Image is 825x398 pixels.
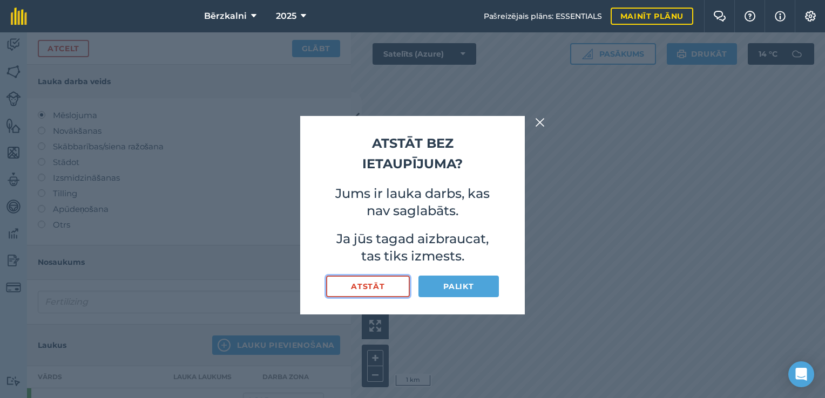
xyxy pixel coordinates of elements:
h2: Atstāt bez ietaupījuma? [326,133,499,175]
span: 2025 [276,10,296,23]
p: Ja jūs tagad aizbraucat, tas tiks izmests. [326,230,499,265]
span: Bērzkalni [204,10,247,23]
img: Zobrata ikona [804,11,817,22]
img: svg+xml;base64,PHN2ZyB4bWxucz0iaHR0cDovL3d3dy53My5vcmcvMjAwMC9zdmciIHdpZHRoPSIyMiIgaGVpZ2h0PSIzMC... [535,116,545,129]
div: Atvērt domofona kurjeru [788,361,814,387]
img: lauka piemales logotips [11,8,27,25]
p: Jums ir lauka darbs, kas nav saglabāts. [326,185,499,219]
button: Palikt [418,276,499,297]
a: Mainīt plānu [611,8,693,25]
img: svg+xml;base64,PHN2ZyB4bWxucz0iaHR0cDovL3d3dy53My5vcmcvMjAwMC9zdmciIHdpZHRoPSIxNyIgaGVpZ2h0PSIxNy... [775,10,786,23]
img: Divi runas burbuļi, kas pārklājas ar kreiso burbuli priekšplānā [713,11,726,22]
img: Jautājuma zīmes ikona [743,11,756,22]
span: Pašreizējais plāns: ESSENTIALS [484,10,602,22]
button: Atstāt [326,276,410,297]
